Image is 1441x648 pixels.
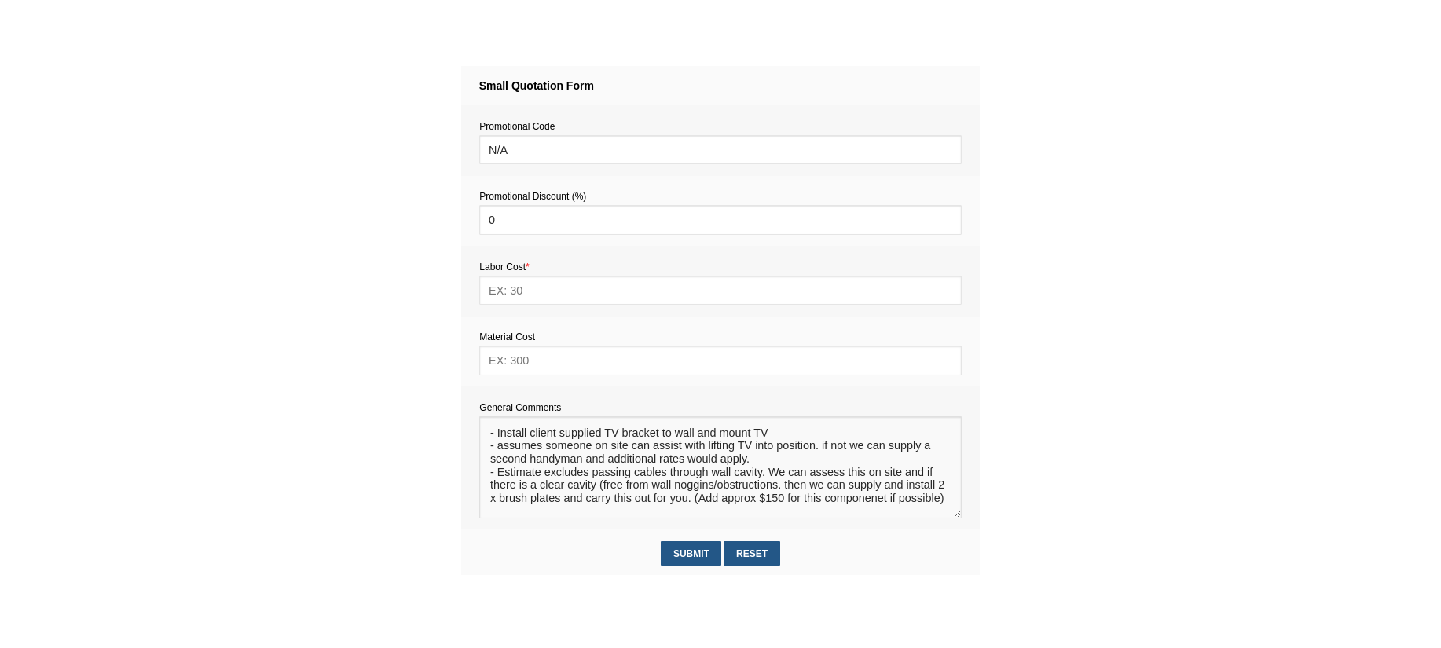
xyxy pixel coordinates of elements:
input: EX: 30 [479,276,961,305]
span: Material Cost [479,331,535,342]
input: Submit [661,541,721,566]
strong: Small Quotation Form [479,79,594,92]
span: Promotional Discount (%) [479,191,586,202]
span: General Comments [479,402,561,413]
span: Promotional Code [479,121,555,132]
span: Labor Cost [479,262,529,273]
input: EX: 300 [479,346,961,375]
input: Reset [724,541,779,566]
